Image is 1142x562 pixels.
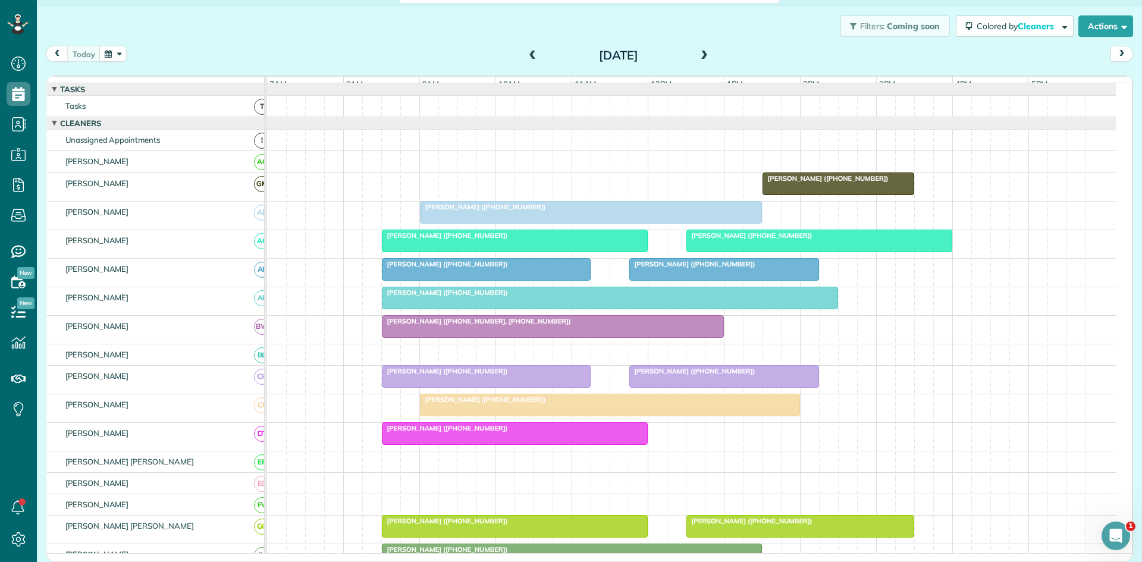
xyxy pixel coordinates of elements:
[63,500,131,509] span: [PERSON_NAME]
[381,260,509,268] span: [PERSON_NAME] ([PHONE_NUMBER])
[686,231,813,240] span: [PERSON_NAME] ([PHONE_NUMBER])
[381,231,509,240] span: [PERSON_NAME] ([PHONE_NUMBER])
[254,262,270,278] span: AF
[496,79,523,89] span: 10am
[254,176,270,192] span: GM
[860,21,885,32] span: Filters:
[63,371,131,381] span: [PERSON_NAME]
[58,118,103,128] span: Cleaners
[419,203,547,211] span: [PERSON_NAME] ([PHONE_NUMBER])
[1029,79,1050,89] span: 5pm
[254,99,270,115] span: T
[648,79,674,89] span: 12pm
[344,79,366,89] span: 8am
[63,101,88,111] span: Tasks
[63,350,131,359] span: [PERSON_NAME]
[254,369,270,385] span: CH
[63,457,196,466] span: [PERSON_NAME] [PERSON_NAME]
[381,317,572,325] span: [PERSON_NAME] ([PHONE_NUMBER], [PHONE_NUMBER])
[956,15,1074,37] button: Colored byCleaners
[67,46,101,62] button: today
[977,21,1058,32] span: Colored by
[381,545,509,554] span: [PERSON_NAME] ([PHONE_NUMBER])
[420,79,442,89] span: 9am
[629,260,756,268] span: [PERSON_NAME] ([PHONE_NUMBER])
[1110,46,1133,62] button: next
[63,178,131,188] span: [PERSON_NAME]
[877,79,898,89] span: 3pm
[254,397,270,413] span: CL
[254,476,270,492] span: EG
[801,79,821,89] span: 2pm
[762,174,889,183] span: [PERSON_NAME] ([PHONE_NUMBER])
[544,49,693,62] h2: [DATE]
[381,517,509,525] span: [PERSON_NAME] ([PHONE_NUMBER])
[63,400,131,409] span: [PERSON_NAME]
[63,550,131,559] span: [PERSON_NAME]
[267,79,289,89] span: 7am
[381,424,509,432] span: [PERSON_NAME] ([PHONE_NUMBER])
[254,205,270,221] span: AB
[254,347,270,363] span: BC
[381,367,509,375] span: [PERSON_NAME] ([PHONE_NUMBER])
[254,133,270,149] span: !
[254,519,270,535] span: GG
[419,395,547,404] span: [PERSON_NAME] ([PHONE_NUMBER])
[254,426,270,442] span: DT
[887,21,940,32] span: Coming soon
[686,517,813,525] span: [PERSON_NAME] ([PHONE_NUMBER])
[63,478,131,488] span: [PERSON_NAME]
[381,288,509,297] span: [PERSON_NAME] ([PHONE_NUMBER])
[1018,21,1056,32] span: Cleaners
[63,428,131,438] span: [PERSON_NAME]
[17,297,34,309] span: New
[63,321,131,331] span: [PERSON_NAME]
[63,264,131,274] span: [PERSON_NAME]
[254,233,270,249] span: AC
[254,497,270,513] span: FV
[46,46,68,62] button: prev
[1102,522,1130,550] iframe: Intercom live chat
[953,79,974,89] span: 4pm
[17,267,34,279] span: New
[629,367,756,375] span: [PERSON_NAME] ([PHONE_NUMBER])
[254,319,270,335] span: BW
[58,84,87,94] span: Tasks
[572,79,599,89] span: 11am
[63,135,162,145] span: Unassigned Appointments
[1126,522,1135,531] span: 1
[254,154,270,170] span: AC
[63,293,131,302] span: [PERSON_NAME]
[254,290,270,306] span: AF
[254,454,270,470] span: EP
[63,156,131,166] span: [PERSON_NAME]
[63,521,196,530] span: [PERSON_NAME] [PERSON_NAME]
[63,236,131,245] span: [PERSON_NAME]
[1078,15,1133,37] button: Actions
[63,207,131,216] span: [PERSON_NAME]
[724,79,745,89] span: 1pm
